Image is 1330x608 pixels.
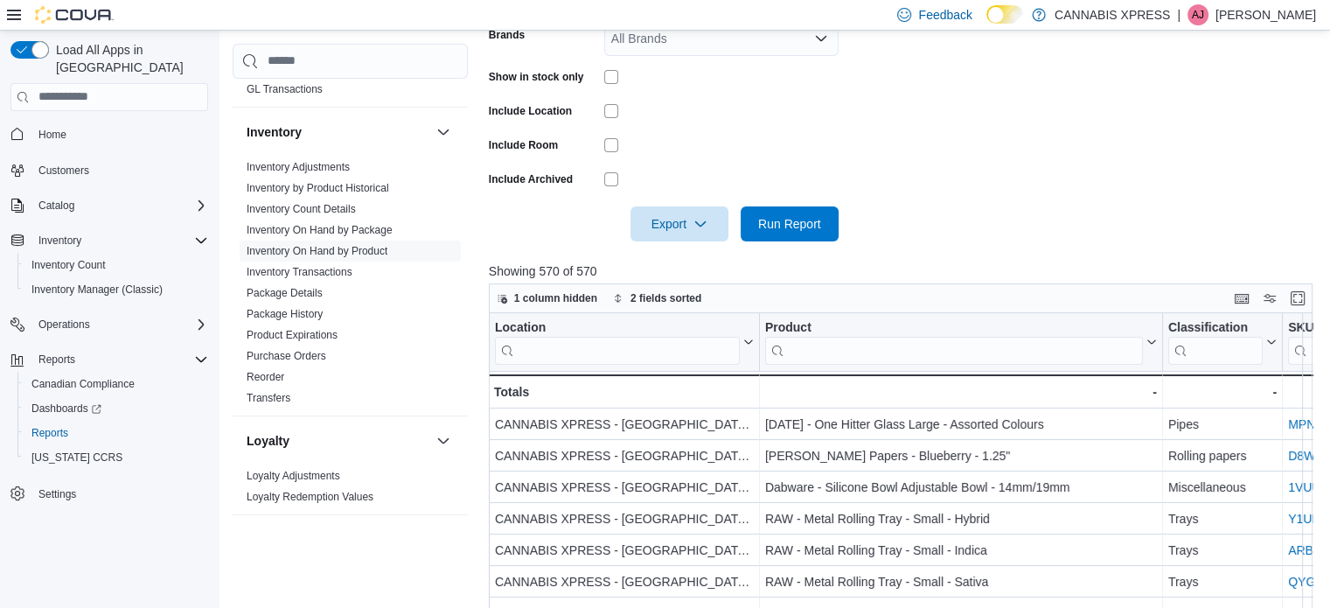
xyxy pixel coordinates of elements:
div: Location [495,319,740,364]
a: Reports [24,423,75,444]
span: Purchase Orders [247,349,326,363]
span: Home [31,123,208,145]
span: Inventory On Hand by Package [247,223,393,237]
span: Loyalty Redemption Values [247,490,373,504]
span: Inventory Count [31,258,106,272]
a: GL Transactions [247,83,323,95]
p: | [1177,4,1180,25]
div: Dabware - Silicone Bowl Adjustable Bowl - 14mm/19mm [765,477,1157,498]
div: RAW - Metal Rolling Tray - Small - Indica [765,540,1157,561]
div: CANNABIS XPRESS - [GEOGRAPHIC_DATA] ([GEOGRAPHIC_DATA]) [495,540,754,561]
a: Package History [247,308,323,320]
span: Reports [31,349,208,370]
span: Inventory Count [24,255,208,276]
span: Package Details [247,286,323,300]
button: OCM [247,531,429,549]
input: Dark Mode [986,5,1023,24]
a: Inventory Transactions [247,266,352,278]
button: Inventory [433,122,454,143]
span: Inventory [31,230,208,251]
button: 1 column hidden [490,288,604,309]
div: - [765,381,1157,402]
span: Inventory On Hand by Product [247,244,387,258]
span: Canadian Compliance [31,377,135,391]
button: Export [630,206,728,241]
span: 2 fields sorted [630,291,701,305]
button: Settings [3,480,215,506]
span: Inventory by Product Historical [247,181,389,195]
a: Product Expirations [247,329,338,341]
a: Loyalty Redemption Values [247,491,373,503]
span: Inventory [38,234,81,248]
div: Inventory [233,157,468,416]
img: Cova [35,6,114,24]
button: Inventory Manager (Classic) [17,277,215,302]
a: Transfers [247,392,290,404]
div: Loyalty [233,465,468,514]
div: Finance [233,58,468,107]
div: CANNABIS XPRESS - [GEOGRAPHIC_DATA] ([GEOGRAPHIC_DATA]) [495,414,754,435]
button: Location [495,319,754,364]
a: Settings [31,484,83,505]
span: GL Transactions [247,82,323,96]
label: Include Location [489,104,572,118]
span: Inventory Manager (Classic) [24,279,208,300]
div: Trays [1168,540,1277,561]
span: Settings [38,487,76,501]
span: Reports [24,423,208,444]
span: Catalog [31,195,208,216]
a: Dashboards [24,398,108,419]
span: Washington CCRS [24,447,208,468]
div: Classification [1168,319,1263,336]
nav: Complex example [10,115,208,552]
a: Package Details [247,287,323,299]
button: Inventory [31,230,88,251]
button: Open list of options [814,31,828,45]
button: Keyboard shortcuts [1231,288,1252,309]
button: Inventory Count [17,253,215,277]
span: Load All Apps in [GEOGRAPHIC_DATA] [49,41,208,76]
label: Show in stock only [489,70,584,84]
button: Operations [3,312,215,337]
button: Reports [17,421,215,445]
div: CANNABIS XPRESS - [GEOGRAPHIC_DATA] ([GEOGRAPHIC_DATA]) [495,477,754,498]
div: Location [495,319,740,336]
button: Inventory [3,228,215,253]
button: Loyalty [247,432,429,450]
button: Catalog [31,195,81,216]
span: Catalog [38,199,74,213]
button: Run Report [741,206,839,241]
button: Product [765,319,1157,364]
a: Inventory by Product Historical [247,182,389,194]
a: [US_STATE] CCRS [24,447,129,468]
span: AJ [1192,4,1204,25]
a: Customers [31,160,96,181]
span: Canadian Compliance [24,374,208,395]
div: Product [765,319,1143,336]
div: CANNABIS XPRESS - [GEOGRAPHIC_DATA] ([GEOGRAPHIC_DATA]) [495,508,754,529]
button: Canadian Compliance [17,372,215,396]
p: Showing 570 of 570 [489,262,1321,280]
a: Loyalty Adjustments [247,470,340,482]
span: Export [641,206,718,241]
button: Inventory [247,123,429,141]
span: Inventory Transactions [247,265,352,279]
h3: OCM [247,531,275,549]
a: Reorder [247,371,284,383]
span: Product Expirations [247,328,338,342]
span: 1 column hidden [514,291,597,305]
div: [PERSON_NAME] Papers - Blueberry - 1.25" [765,445,1157,466]
label: Include Archived [489,172,573,186]
a: Inventory On Hand by Package [247,224,393,236]
div: Anthony John [1187,4,1208,25]
button: 2 fields sorted [606,288,708,309]
p: [PERSON_NAME] [1215,4,1316,25]
span: Operations [38,318,90,332]
button: OCM [433,529,454,550]
span: Dashboards [24,398,208,419]
label: Brands [489,28,525,42]
div: [DATE] - One Hitter Glass Large - Assorted Colours [765,414,1157,435]
span: Inventory Adjustments [247,160,350,174]
a: Home [31,124,73,145]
